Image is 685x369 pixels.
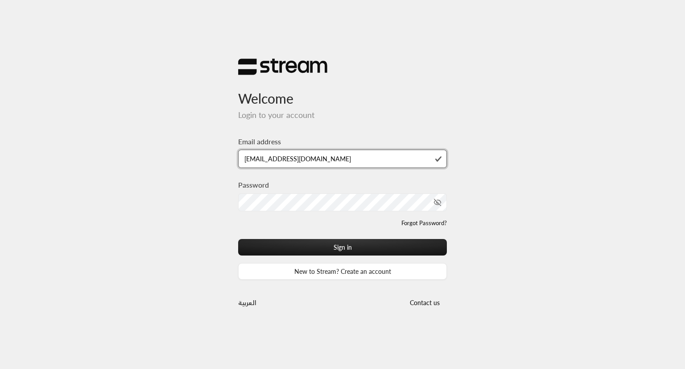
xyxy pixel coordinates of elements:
a: Contact us [402,299,447,306]
h5: Login to your account [238,110,447,120]
h3: Welcome [238,75,447,106]
button: Contact us [402,294,447,310]
a: العربية [238,294,256,310]
a: New to Stream? Create an account [238,263,447,280]
input: Type your email here [238,150,447,168]
a: Forgot Password? [401,219,447,228]
label: Email address [238,136,281,147]
label: Password [238,180,269,190]
img: Stream Logo [238,58,327,75]
button: toggle password visibility [430,195,445,210]
button: Sign in [238,239,447,256]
